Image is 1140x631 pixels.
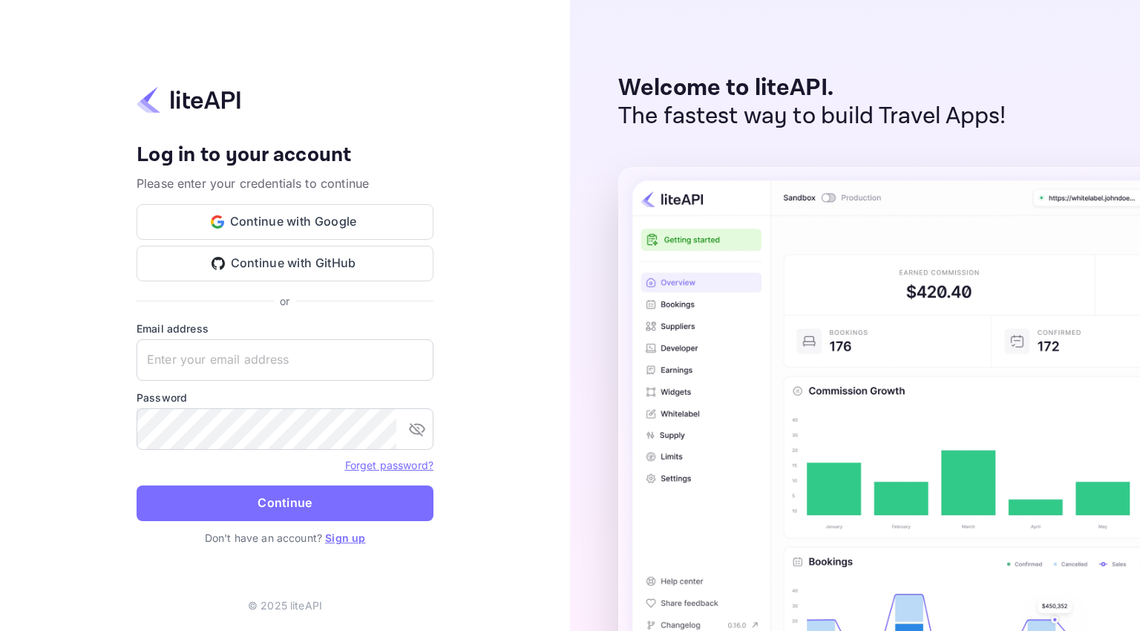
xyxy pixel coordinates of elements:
[137,485,433,521] button: Continue
[345,457,433,472] a: Forget password?
[137,390,433,405] label: Password
[618,74,1006,102] p: Welcome to liteAPI.
[137,204,433,240] button: Continue with Google
[137,174,433,192] p: Please enter your credentials to continue
[137,321,433,336] label: Email address
[137,246,433,281] button: Continue with GitHub
[345,459,433,471] a: Forget password?
[248,598,322,613] p: © 2025 liteAPI
[137,85,240,114] img: liteapi
[618,102,1006,131] p: The fastest way to build Travel Apps!
[402,414,432,444] button: toggle password visibility
[137,339,433,381] input: Enter your email address
[137,530,433,546] p: Don't have an account?
[325,532,365,544] a: Sign up
[137,143,433,169] h4: Log in to your account
[280,293,289,309] p: or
